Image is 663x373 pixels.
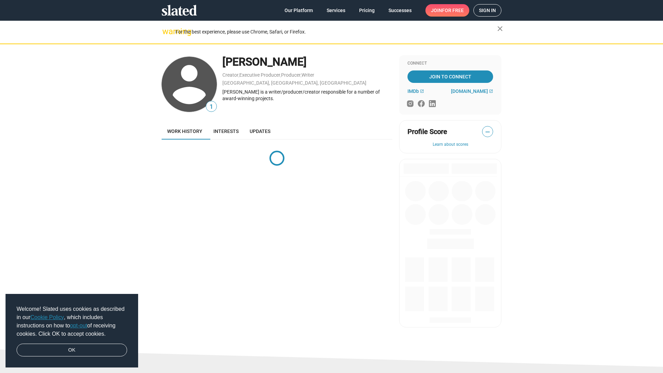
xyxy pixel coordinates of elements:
span: for free [442,4,464,17]
a: Writer [301,72,314,78]
span: Interests [213,128,239,134]
a: Services [321,4,351,17]
a: Our Platform [279,4,318,17]
a: IMDb [407,88,424,94]
a: Joinfor free [425,4,469,17]
span: — [482,127,493,136]
span: Welcome! Slated uses cookies as described in our , which includes instructions on how to of recei... [17,305,127,338]
a: Cookie Policy [30,314,64,320]
div: [PERSON_NAME] is a writer/producer/creator responsible for a number of award-winning projects. [222,89,392,102]
a: Executive Producer [239,72,280,78]
div: cookieconsent [6,294,138,368]
a: Updates [244,123,276,140]
a: dismiss cookie message [17,344,127,357]
span: , [301,74,301,77]
a: Successes [383,4,417,17]
div: For the best experience, please use Chrome, Safari, or Firefox. [175,27,497,37]
span: Work history [167,128,202,134]
a: opt-out [70,323,87,328]
span: Our Platform [285,4,313,17]
a: Join To Connect [407,70,493,83]
span: Pricing [359,4,375,17]
a: Creator [222,72,239,78]
span: IMDb [407,88,419,94]
mat-icon: open_in_new [489,89,493,93]
span: Profile Score [407,127,447,136]
span: 1 [206,102,217,112]
span: Sign in [479,4,496,16]
span: [DOMAIN_NAME] [451,88,488,94]
a: [GEOGRAPHIC_DATA], [GEOGRAPHIC_DATA], [GEOGRAPHIC_DATA] [222,80,366,86]
span: Join To Connect [409,70,492,83]
a: Interests [208,123,244,140]
div: [PERSON_NAME] [222,55,392,69]
mat-icon: warning [162,27,171,36]
span: Successes [388,4,412,17]
span: Updates [250,128,270,134]
a: Pricing [354,4,380,17]
span: Join [431,4,464,17]
a: [DOMAIN_NAME] [451,88,493,94]
a: Work history [162,123,208,140]
mat-icon: close [496,25,504,33]
span: Services [327,4,345,17]
a: Producer [281,72,301,78]
a: Sign in [473,4,501,17]
div: Connect [407,61,493,66]
mat-icon: open_in_new [420,89,424,93]
button: Learn about scores [407,142,493,147]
